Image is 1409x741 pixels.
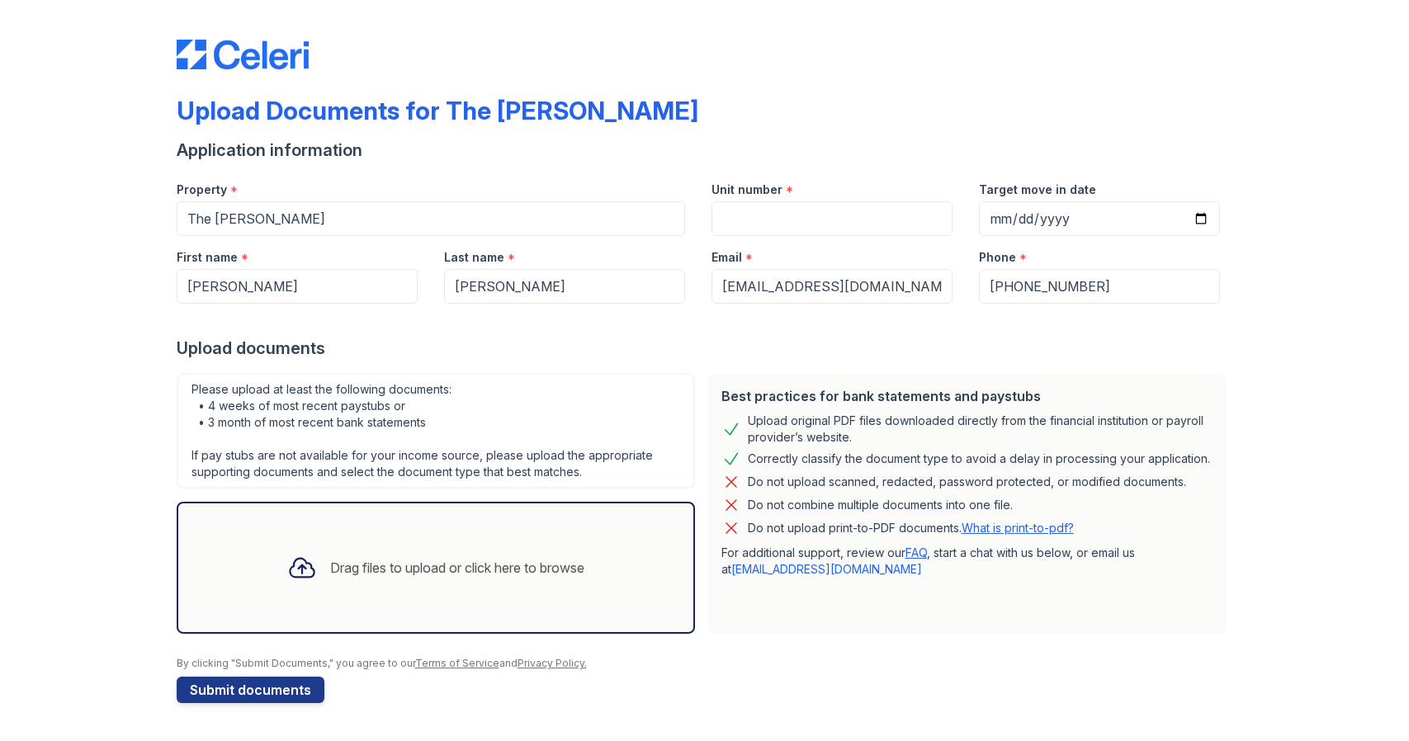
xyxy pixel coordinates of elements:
div: Do not combine multiple documents into one file. [748,495,1013,515]
p: For additional support, review our , start a chat with us below, or email us at [721,545,1213,578]
a: FAQ [905,545,927,559]
button: Submit documents [177,677,324,703]
a: What is print-to-pdf? [962,521,1074,535]
div: Upload Documents for The [PERSON_NAME] [177,96,698,125]
div: Correctly classify the document type to avoid a delay in processing your application. [748,449,1210,469]
div: Best practices for bank statements and paystubs [721,386,1213,406]
label: Last name [444,249,504,266]
p: Do not upload print-to-PDF documents. [748,520,1074,536]
label: Email [712,249,742,266]
div: Please upload at least the following documents: • 4 weeks of most recent paystubs or • 3 month of... [177,373,695,488]
a: Privacy Policy. [518,657,587,669]
label: Property [177,182,227,198]
div: Do not upload scanned, redacted, password protected, or modified documents. [748,472,1186,492]
div: By clicking "Submit Documents," you agree to our and [177,657,1233,670]
div: Application information [177,139,1233,162]
label: Phone [979,249,1016,266]
div: Upload original PDF files downloaded directly from the financial institution or payroll provider’... [748,413,1213,446]
label: Unit number [712,182,783,198]
label: First name [177,249,238,266]
a: Terms of Service [415,657,499,669]
img: CE_Logo_Blue-a8612792a0a2168367f1c8372b55b34899dd931a85d93a1a3d3e32e68fde9ad4.png [177,40,309,69]
label: Target move in date [979,182,1096,198]
div: Upload documents [177,337,1233,360]
a: [EMAIL_ADDRESS][DOMAIN_NAME] [731,562,922,576]
div: Drag files to upload or click here to browse [330,558,584,578]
